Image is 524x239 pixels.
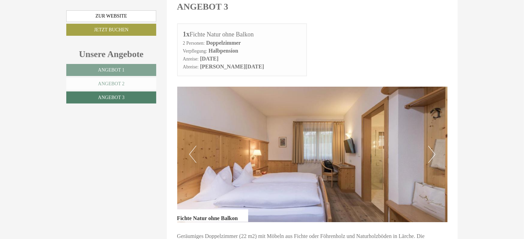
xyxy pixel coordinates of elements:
img: image [177,87,448,222]
a: Jetzt buchen [66,24,156,36]
button: Previous [189,146,196,163]
small: 2 Personen: [183,41,205,46]
small: Anreise: [183,56,199,62]
div: Angebot 3 [177,0,228,13]
span: Angebot 1 [98,67,124,73]
b: [PERSON_NAME][DATE] [200,64,264,69]
span: Angebot 2 [98,81,124,86]
small: Abreise: [183,64,199,69]
small: Verpflegung: [183,48,207,54]
a: Zur Website [66,10,156,22]
div: Fichte Natur ohne Balkon [177,209,248,222]
b: Doppelzimmer [206,40,241,46]
div: Unsere Angebote [66,48,156,61]
b: [DATE] [200,56,219,62]
b: 1x [183,30,190,38]
span: Angebot 3 [98,95,124,100]
b: Halbpension [208,48,238,54]
button: Next [428,146,435,163]
div: Fichte Natur ohne Balkon [183,29,301,39]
